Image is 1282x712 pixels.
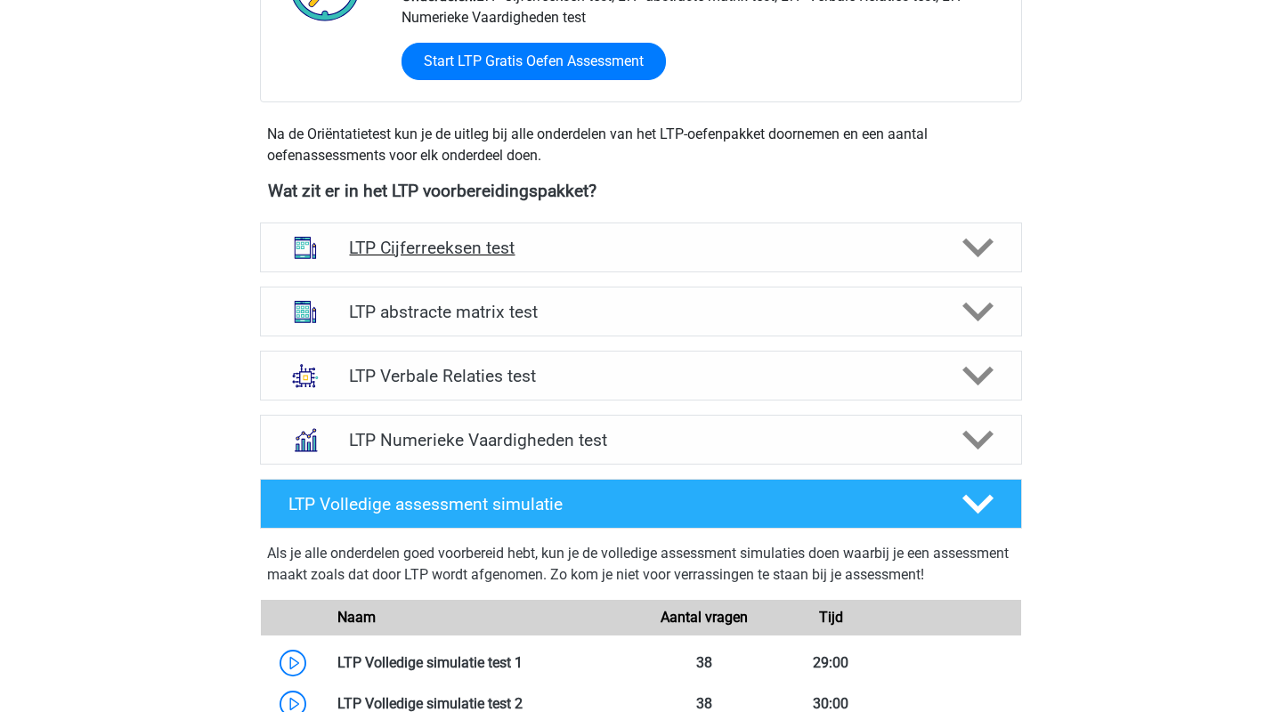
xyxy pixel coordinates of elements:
[767,607,894,628] div: Tijd
[349,366,932,386] h4: LTP Verbale Relaties test
[282,352,329,399] img: analogieen
[253,287,1029,336] a: abstracte matrices LTP abstracte matrix test
[268,181,1014,201] h4: Wat zit er in het LTP voorbereidingspakket?
[349,238,932,258] h4: LTP Cijferreeksen test
[260,124,1022,166] div: Na de Oriëntatietest kun je de uitleg bij alle onderdelen van het LTP-oefenpakket doornemen en ee...
[641,607,767,628] div: Aantal vragen
[267,543,1015,593] div: Als je alle onderdelen goed voorbereid hebt, kun je de volledige assessment simulaties doen waarb...
[282,224,329,271] img: cijferreeksen
[324,652,641,674] div: LTP Volledige simulatie test 1
[253,479,1029,529] a: LTP Volledige assessment simulatie
[253,222,1029,272] a: cijferreeksen LTP Cijferreeksen test
[282,417,329,463] img: numeriek redeneren
[349,302,932,322] h4: LTP abstracte matrix test
[288,494,933,514] h4: LTP Volledige assessment simulatie
[349,430,932,450] h4: LTP Numerieke Vaardigheden test
[282,288,329,335] img: abstracte matrices
[324,607,641,628] div: Naam
[402,43,666,80] a: Start LTP Gratis Oefen Assessment
[253,351,1029,400] a: analogieen LTP Verbale Relaties test
[253,415,1029,465] a: numeriek redeneren LTP Numerieke Vaardigheden test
